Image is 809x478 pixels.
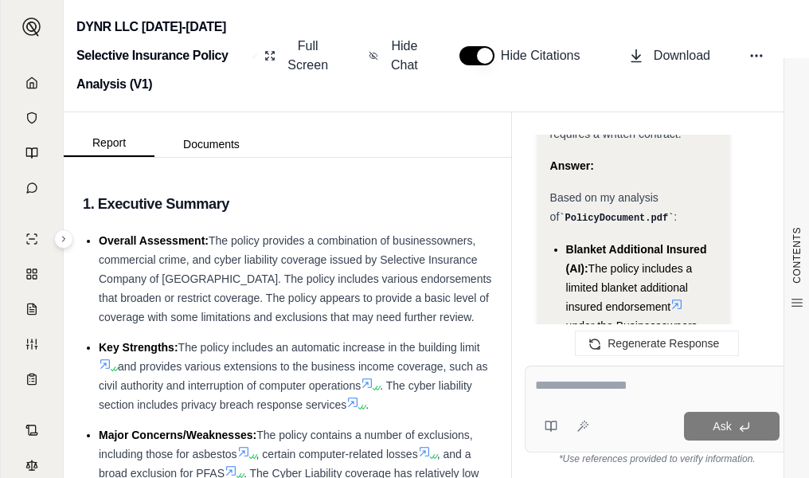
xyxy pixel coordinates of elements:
[22,18,41,37] img: Expand sidebar
[178,341,480,354] span: The policy includes an automatic increase in the building limit
[654,46,710,65] span: Download
[10,67,53,99] a: Home
[10,223,53,255] a: Single Policy
[365,398,369,411] span: .
[388,37,421,75] span: Hide Chat
[566,319,698,351] span: under the Businessowners Liability Enhancement
[99,429,256,441] span: Major Concerns/Weaknesses:
[99,234,491,323] span: The policy provides a combination of businessowners, commercial crime, and cyber liability covera...
[10,172,53,204] a: Chat
[559,213,674,224] code: PolicyDocument.pdf
[10,293,53,325] a: Claim Coverage
[16,11,48,43] button: Expand sidebar
[99,341,178,354] span: Key Strengths:
[285,37,330,75] span: Full Screen
[713,420,731,433] span: Ask
[10,102,53,134] a: Documents Vault
[791,227,803,284] span: CONTENTS
[99,429,473,460] span: The policy contains a number of exclusions, including those for asbestos
[99,360,488,392] span: and provides various extensions to the business income coverage, such as civil authority and inte...
[501,46,590,65] span: Hide Citations
[525,453,790,465] div: *Use references provided to verify information.
[608,337,719,350] span: Regenerate Response
[362,30,428,81] button: Hide Chat
[622,40,717,72] button: Download
[258,30,337,81] button: Full Screen
[566,262,693,313] span: The policy includes a limited blanket additional insured endorsement
[10,363,53,395] a: Coverage Table
[674,210,677,223] span: :
[83,190,492,218] h3: 1. Executive Summary
[575,331,739,356] button: Regenerate Response
[10,414,53,446] a: Contract Analysis
[10,137,53,169] a: Prompt Library
[684,412,780,441] button: Ask
[99,234,209,247] span: Overall Assessment:
[154,131,268,157] button: Documents
[76,13,246,99] h2: DYNR LLC [DATE]-[DATE] Selective Insurance Policy Analysis (V1)
[10,328,53,360] a: Custom Report
[256,448,418,460] span: , certain computer-related losses
[10,258,53,290] a: Policy Comparisons
[566,243,707,275] span: Blanket Additional Insured (AI):
[550,159,594,172] strong: Answer:
[54,229,73,249] button: Expand sidebar
[550,191,659,223] span: Based on my analysis of
[64,130,154,157] button: Report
